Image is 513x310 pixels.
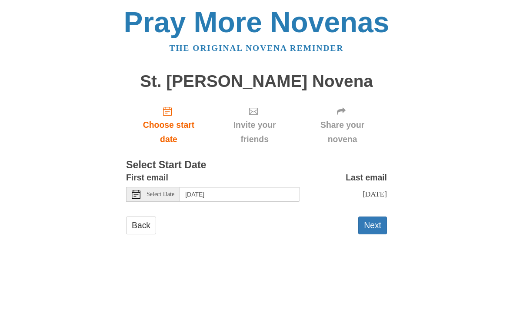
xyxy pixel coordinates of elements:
label: Last email [346,170,387,185]
button: Next [358,217,387,234]
a: The original novena reminder [170,43,344,53]
span: [DATE] [363,190,387,198]
div: Click "Next" to confirm your start date first. [298,99,387,151]
label: First email [126,170,168,185]
a: Choose start date [126,99,211,151]
a: Pray More Novenas [124,6,390,38]
span: Invite your friends [220,118,289,147]
h1: St. [PERSON_NAME] Novena [126,72,387,91]
span: Share your novena [306,118,378,147]
h3: Select Start Date [126,160,387,171]
a: Back [126,217,156,234]
span: Select Date [147,191,174,197]
span: Choose start date [135,118,203,147]
div: Click "Next" to confirm your start date first. [211,99,298,151]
